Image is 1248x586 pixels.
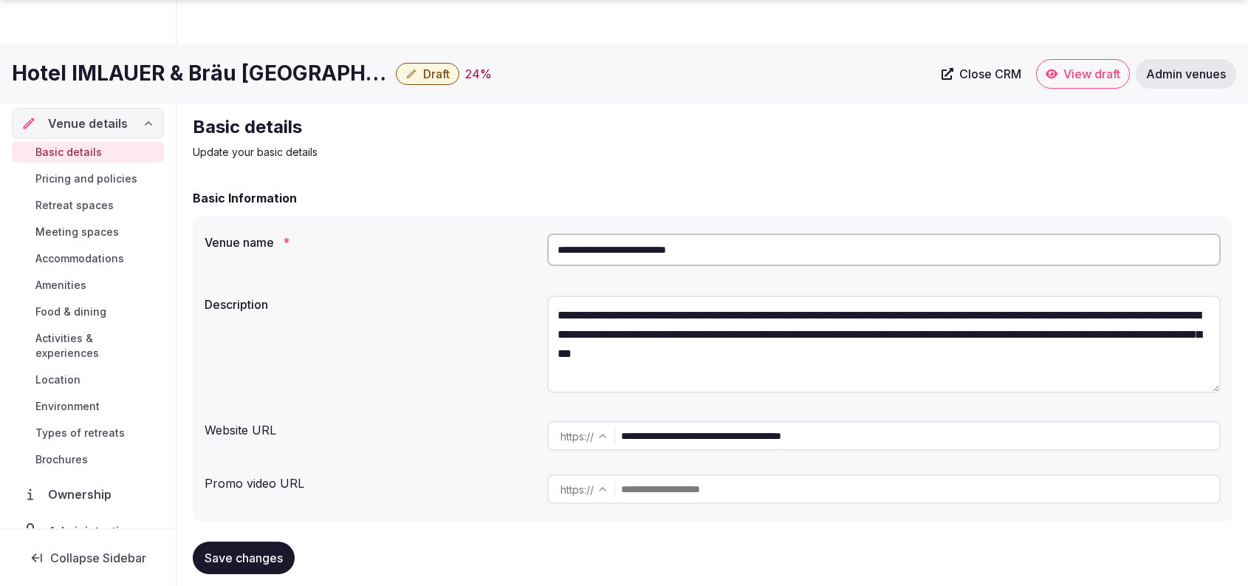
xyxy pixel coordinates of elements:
[48,115,128,132] span: Venue details
[205,551,283,565] span: Save changes
[12,142,164,163] a: Basic details
[35,372,80,387] span: Location
[12,369,164,390] a: Location
[50,551,146,565] span: Collapse Sidebar
[465,65,492,83] button: 24%
[35,251,124,266] span: Accommodations
[205,415,535,439] div: Website URL
[12,59,390,88] h1: Hotel IMLAUER & Bräu [GEOGRAPHIC_DATA]
[35,452,88,467] span: Brochures
[1136,59,1236,89] a: Admin venues
[35,304,106,319] span: Food & dining
[12,542,164,574] button: Collapse Sidebar
[205,236,535,248] label: Venue name
[12,168,164,189] a: Pricing and policies
[12,248,164,269] a: Accommodations
[423,67,450,81] span: Draft
[959,67,1021,81] span: Close CRM
[205,299,535,310] label: Description
[1036,59,1130,89] a: View draft
[35,145,102,160] span: Basic details
[12,222,164,242] a: Meeting spaces
[12,328,164,364] a: Activities & experiences
[12,301,164,322] a: Food & dining
[35,399,100,414] span: Environment
[933,59,1030,89] a: Close CRM
[205,469,535,492] div: Promo video URL
[35,225,119,239] span: Meeting spaces
[12,479,164,510] a: Ownership
[396,63,459,85] button: Draft
[12,275,164,296] a: Amenities
[12,516,164,547] a: Administration
[35,426,125,440] span: Types of retreats
[12,396,164,417] a: Environment
[193,115,689,139] h2: Basic details
[193,189,297,207] h2: Basic Information
[1063,67,1120,81] span: View draft
[35,171,137,186] span: Pricing and policies
[12,195,164,216] a: Retreat spaces
[465,65,492,83] div: 24 %
[193,542,295,574] button: Save changes
[35,331,158,361] span: Activities & experiences
[48,486,117,503] span: Ownership
[193,145,689,160] p: Update your basic details
[12,423,164,443] a: Types of retreats
[35,278,86,293] span: Amenities
[35,198,114,213] span: Retreat spaces
[1146,67,1226,81] span: Admin venues
[12,449,164,470] a: Brochures
[48,522,140,540] span: Administration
